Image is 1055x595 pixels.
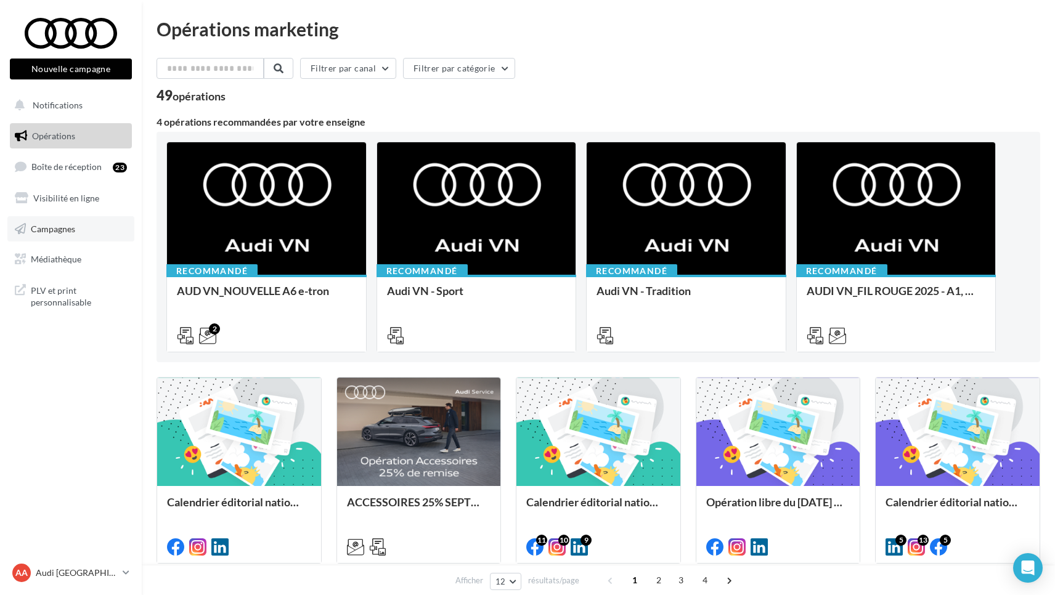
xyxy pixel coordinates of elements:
[649,570,669,590] span: 2
[455,575,483,586] span: Afficher
[157,117,1040,127] div: 4 opérations recommandées par votre enseigne
[300,58,396,79] button: Filtrer par canal
[32,131,75,141] span: Opérations
[1013,553,1043,583] div: Open Intercom Messenger
[7,153,134,180] a: Boîte de réception23
[167,496,311,520] div: Calendrier éditorial national : du 02.09 au 09.09
[7,216,134,242] a: Campagnes
[157,89,226,102] div: 49
[918,535,929,546] div: 13
[7,123,134,149] a: Opérations
[807,285,986,309] div: AUDI VN_FIL ROUGE 2025 - A1, Q2, Q3, Q5 et Q4 e-tron
[495,577,506,586] span: 12
[387,285,566,309] div: Audi VN - Sport
[113,163,127,172] div: 23
[157,20,1040,38] div: Opérations marketing
[695,570,715,590] span: 4
[490,573,521,590] button: 12
[7,92,129,118] button: Notifications
[558,535,569,546] div: 10
[15,567,28,579] span: AA
[671,570,691,590] span: 3
[177,285,356,309] div: AUD VN_NOUVELLE A6 e-tron
[7,277,134,314] a: PLV et print personnalisable
[33,193,99,203] span: Visibilité en ligne
[586,264,677,278] div: Recommandé
[166,264,258,278] div: Recommandé
[31,223,75,233] span: Campagnes
[886,496,1030,520] div: Calendrier éditorial national : semaine du 25.08 au 31.08
[528,575,579,586] span: résultats/page
[526,496,670,520] div: Calendrier éditorial national : du 02.09 au 09.09
[10,561,132,585] a: AA Audi [GEOGRAPHIC_DATA]
[377,264,468,278] div: Recommandé
[625,570,645,590] span: 1
[403,58,515,79] button: Filtrer par catégorie
[173,91,226,102] div: opérations
[36,567,118,579] p: Audi [GEOGRAPHIC_DATA]
[940,535,951,546] div: 5
[33,100,83,110] span: Notifications
[31,254,81,264] span: Médiathèque
[31,282,127,309] span: PLV et print personnalisable
[209,323,220,334] div: 2
[347,496,491,520] div: ACCESSOIRES 25% SEPTEMBRE - AUDI SERVICE
[580,535,592,546] div: 9
[597,285,776,309] div: Audi VN - Tradition
[10,59,132,79] button: Nouvelle campagne
[31,161,102,172] span: Boîte de réception
[536,535,547,546] div: 11
[7,246,134,272] a: Médiathèque
[7,185,134,211] a: Visibilité en ligne
[895,535,906,546] div: 5
[796,264,887,278] div: Recommandé
[706,496,850,520] div: Opération libre du [DATE] 12:06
